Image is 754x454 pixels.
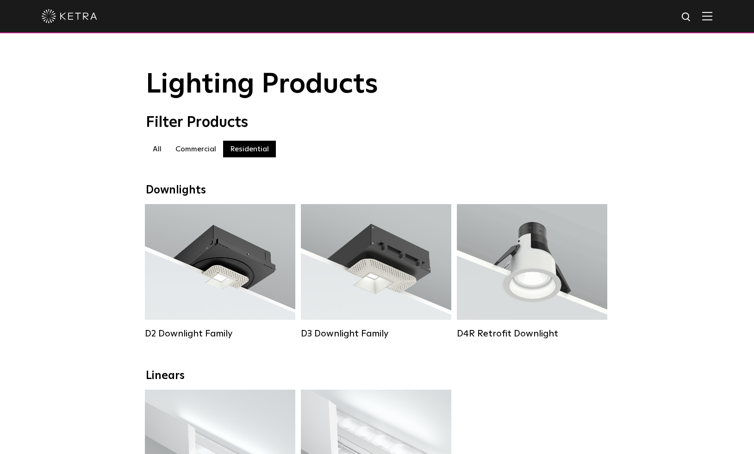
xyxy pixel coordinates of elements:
[145,204,295,338] a: D2 Downlight Family Lumen Output:1200Colors:White / Black / Gloss Black / Silver / Bronze / Silve...
[168,141,223,157] label: Commercial
[223,141,276,157] label: Residential
[146,141,168,157] label: All
[301,204,451,338] a: D3 Downlight Family Lumen Output:700 / 900 / 1100Colors:White / Black / Silver / Bronze / Paintab...
[146,114,609,131] div: Filter Products
[702,12,712,20] img: Hamburger%20Nav.svg
[42,9,97,23] img: ketra-logo-2019-white
[146,369,609,383] div: Linears
[457,328,607,339] div: D4R Retrofit Downlight
[146,71,378,99] span: Lighting Products
[681,12,692,23] img: search icon
[301,328,451,339] div: D3 Downlight Family
[457,204,607,338] a: D4R Retrofit Downlight Lumen Output:800Colors:White / BlackBeam Angles:15° / 25° / 40° / 60°Watta...
[145,328,295,339] div: D2 Downlight Family
[146,184,609,197] div: Downlights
